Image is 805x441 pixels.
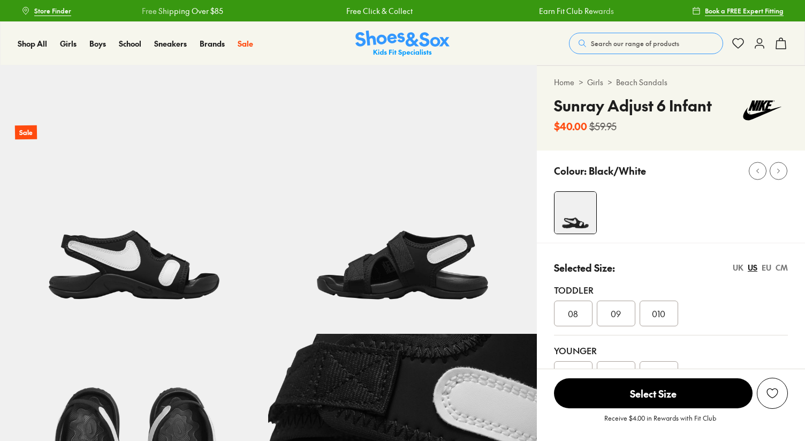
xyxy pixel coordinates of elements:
a: Brands [200,38,225,49]
span: 012 [610,368,622,380]
div: Younger [554,344,788,357]
div: Toddler [554,283,788,296]
div: US [748,262,757,273]
a: School [119,38,141,49]
p: Colour: [554,163,587,178]
a: Beach Sandals [616,77,667,88]
a: Boys [89,38,106,49]
p: Selected Size: [554,260,615,275]
a: Girls [60,38,77,49]
a: Sneakers [154,38,187,49]
span: Search our range of products [591,39,679,48]
span: 010 [652,307,665,320]
span: Book a FREE Expert Fitting [705,6,784,16]
a: Girls [587,77,603,88]
span: Store Finder [34,6,71,16]
span: 013 [652,368,665,380]
span: 011 [568,368,579,380]
button: Add to Wishlist [757,378,788,409]
img: 5-438668_1 [268,65,536,334]
a: Shoes & Sox [355,31,450,57]
a: Sale [238,38,253,49]
a: Free Shipping Over $85 [142,5,223,17]
a: Earn Fit Club Rewards [539,5,614,17]
span: 08 [568,307,578,320]
button: Select Size [554,378,753,409]
img: SNS_Logo_Responsive.svg [355,31,450,57]
div: > > [554,77,788,88]
a: Free Click & Collect [346,5,413,17]
div: EU [762,262,771,273]
div: UK [733,262,743,273]
b: $40.00 [554,119,587,133]
img: Vendor logo [736,94,788,126]
a: Home [554,77,574,88]
p: Receive $4.00 in Rewards with Fit Club [604,413,716,432]
a: Shop All [18,38,47,49]
s: $59.95 [589,119,617,133]
a: Book a FREE Expert Fitting [692,1,784,20]
a: Store Finder [21,1,71,20]
p: Sale [15,125,37,140]
span: Select Size [554,378,753,408]
span: 09 [611,307,621,320]
h4: Sunray Adjust 6 Infant [554,94,712,117]
button: Search our range of products [569,33,723,54]
img: 4-438667_1 [555,192,596,234]
div: CM [776,262,788,273]
p: Black/White [589,163,646,178]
